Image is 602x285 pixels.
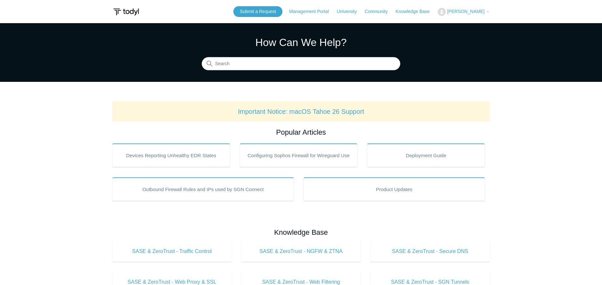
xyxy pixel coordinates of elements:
[304,177,485,201] a: Product Updates
[112,227,490,238] h2: Knowledge Base
[365,8,394,15] a: Community
[112,241,232,262] a: SASE & ZeroTrust - Traffic Control
[240,143,358,167] a: Configuring Sophos Firewall for Wireguard Use
[447,9,485,14] span: [PERSON_NAME]
[238,108,364,115] a: Important Notice: macOS Tahoe 26 Support
[233,6,282,17] a: Submit a Request
[367,143,485,167] a: Deployment Guide
[112,6,140,18] img: Todyl Support Center Help Center home page
[289,8,335,15] a: Management Portal
[241,241,361,262] a: SASE & ZeroTrust - NGFW & ZTNA
[337,8,363,15] a: University
[112,127,490,138] h2: Popular Articles
[438,8,490,16] button: [PERSON_NAME]
[380,247,480,255] span: SASE & ZeroTrust - Secure DNS
[251,247,351,255] span: SASE & ZeroTrust - NGFW & ZTNA
[396,8,436,15] a: Knowledge Base
[112,177,294,201] a: Outbound Firewall Rules and IPs used by SGN Connect
[202,35,400,50] h1: How Can We Help?
[122,247,222,255] span: SASE & ZeroTrust - Traffic Control
[112,143,230,167] a: Devices Reporting Unhealthy EDR States
[370,241,490,262] a: SASE & ZeroTrust - Secure DNS
[202,57,400,70] input: Search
